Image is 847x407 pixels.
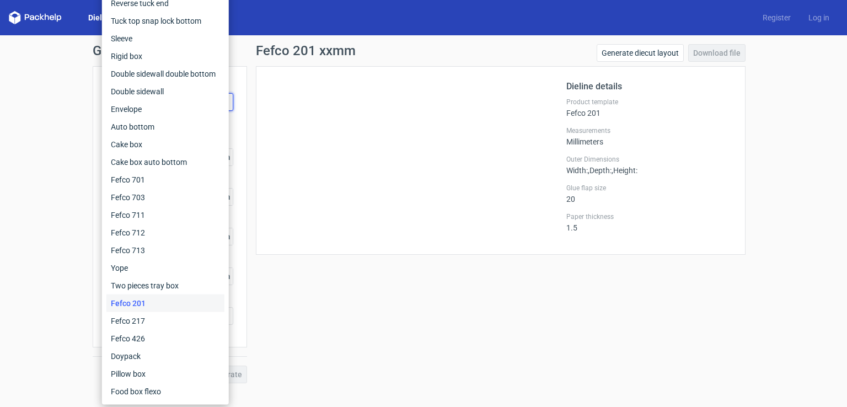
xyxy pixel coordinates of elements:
[106,118,224,136] div: Auto bottom
[106,83,224,100] div: Double sidewall
[566,98,732,117] div: Fefco 201
[106,365,224,383] div: Pillow box
[106,224,224,242] div: Fefco 712
[106,136,224,153] div: Cake box
[566,126,732,146] div: Millimeters
[588,166,612,175] span: , Depth :
[106,330,224,347] div: Fefco 426
[566,212,732,221] label: Paper thickness
[106,30,224,47] div: Sleeve
[106,65,224,83] div: Double sidewall double bottom
[106,100,224,118] div: Envelope
[566,166,588,175] span: Width :
[612,166,637,175] span: , Height :
[597,44,684,62] a: Generate diecut layout
[106,242,224,259] div: Fefco 713
[566,212,732,232] div: 1.5
[566,184,732,192] label: Glue flap size
[566,155,732,164] label: Outer Dimensions
[106,294,224,312] div: Fefco 201
[106,47,224,65] div: Rigid box
[754,12,800,23] a: Register
[106,12,224,30] div: Tuck top snap lock bottom
[106,153,224,171] div: Cake box auto bottom
[106,277,224,294] div: Two pieces tray box
[566,80,732,93] h2: Dieline details
[106,347,224,365] div: Doypack
[106,206,224,224] div: Fefco 711
[106,312,224,330] div: Fefco 217
[566,126,732,135] label: Measurements
[106,259,224,277] div: Yope
[800,12,838,23] a: Log in
[106,189,224,206] div: Fefco 703
[256,44,356,57] h1: Fefco 201 xxmm
[566,98,732,106] label: Product template
[93,44,754,57] h1: Generate new dieline
[79,12,126,23] a: Dielines
[106,171,224,189] div: Fefco 701
[106,383,224,400] div: Food box flexo
[566,184,732,203] div: 20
